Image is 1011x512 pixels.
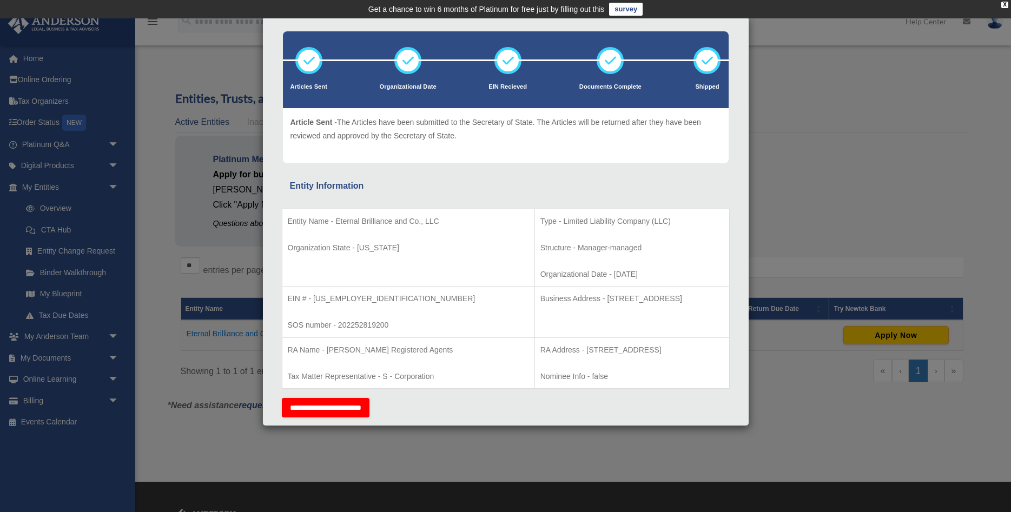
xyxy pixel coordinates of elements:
[540,268,724,281] p: Organizational Date - [DATE]
[288,215,529,228] p: Entity Name - Eternal Brilliance and Co., LLC
[288,241,529,255] p: Organization State - [US_STATE]
[540,292,724,305] p: Business Address - [STREET_ADDRESS]
[290,178,722,194] div: Entity Information
[368,3,605,16] div: Get a chance to win 6 months of Platinum for free just by filling out this
[540,343,724,357] p: RA Address - [STREET_ADDRESS]
[290,116,721,142] p: The Articles have been submitted to the Secretary of State. The Articles will be returned after t...
[288,370,529,383] p: Tax Matter Representative - S - Corporation
[288,318,529,332] p: SOS number - 202252819200
[579,82,642,92] p: Documents Complete
[290,82,327,92] p: Articles Sent
[380,82,437,92] p: Organizational Date
[288,292,529,305] p: EIN # - [US_EMPLOYER_IDENTIFICATION_NUMBER]
[609,3,643,16] a: survey
[540,370,724,383] p: Nominee Info - false
[288,343,529,357] p: RA Name - [PERSON_NAME] Registered Agents
[290,118,337,127] span: Article Sent -
[1001,2,1008,8] div: close
[540,241,724,255] p: Structure - Manager-managed
[693,82,721,92] p: Shipped
[488,82,527,92] p: EIN Recieved
[540,215,724,228] p: Type - Limited Liability Company (LLC)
